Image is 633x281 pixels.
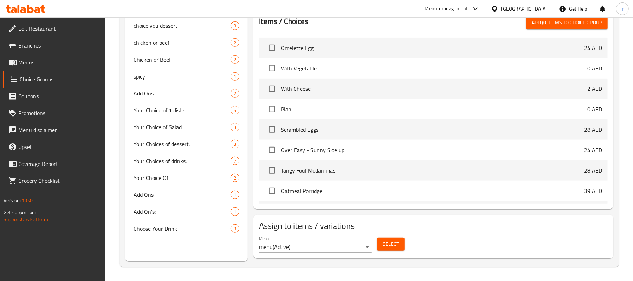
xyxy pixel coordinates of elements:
span: Over Easy - Sunny Side up [281,146,584,154]
p: 0 AED [587,105,602,113]
span: 3 [231,124,239,131]
span: 1 [231,208,239,215]
a: Coupons [3,88,106,105]
span: Your Choices of drinks: [134,157,231,165]
span: Menus [18,58,100,67]
span: Add (0) items to choice group [532,18,602,27]
div: Chicken or Beef2 [125,51,248,68]
span: Coupons [18,92,100,100]
span: 2 [231,175,239,181]
div: Your Choices of dessert:3 [125,136,248,152]
span: Select choice [265,143,279,157]
p: 2 AED [587,85,602,93]
span: 7 [231,158,239,164]
span: Select [383,240,399,249]
div: Add Ons1 [125,186,248,203]
span: Your Choice Of [134,174,231,182]
span: With Vegetable [281,64,587,73]
div: Choices [231,191,239,199]
span: Branches [18,41,100,50]
div: Your Choice of 1 dish:5 [125,102,248,119]
span: Select choice [265,81,279,96]
span: Select choice [265,102,279,117]
div: Choices [231,72,239,81]
span: Your Choices of dessert: [134,140,231,148]
span: Version: [4,196,21,205]
div: Choices [231,207,239,216]
span: Your Choice of Salad: [134,123,231,131]
a: Branches [3,37,106,54]
span: Select choice [265,40,279,55]
span: 1.0.0 [22,196,33,205]
div: Choices [231,123,239,131]
span: 2 [231,90,239,97]
a: Menu disclaimer [3,121,106,138]
h2: Assign to items / variations [259,220,608,232]
span: choice you dessert [134,21,231,30]
h2: Items / Choices [259,16,308,27]
div: Add Ons2 [125,85,248,102]
span: Tangy Foul Modammas [281,166,584,175]
span: Choose Your Drink [134,224,231,233]
p: 0 AED [587,64,602,73]
span: 3 [231,225,239,232]
div: Choices [231,174,239,182]
div: spicy1 [125,68,248,85]
span: Oatmeal Porridge [281,187,584,195]
a: Support.OpsPlatform [4,215,48,224]
div: Your Choices of drinks:7 [125,152,248,169]
div: Your Choice of Salad:3 [125,119,248,136]
div: Choices [231,21,239,30]
span: 2 [231,56,239,63]
div: Choices [231,157,239,165]
div: Choices [231,38,239,47]
span: Choice Groups [20,75,100,83]
div: Choose Your Drink3 [125,220,248,237]
button: Add (0) items to choice group [526,16,608,29]
span: 3 [231,141,239,148]
span: chicken or beef [134,38,231,47]
a: Coverage Report [3,155,106,172]
span: Your Choice of 1 dish: [134,106,231,114]
div: Choices [231,140,239,148]
span: Promotions [18,109,100,117]
span: Upsell [18,143,100,151]
a: Menus [3,54,106,71]
a: Edit Restaurant [3,20,106,37]
span: Select choice [265,163,279,178]
span: Coverage Report [18,160,100,168]
span: With Cheese [281,85,587,93]
div: chicken or beef2 [125,34,248,51]
p: 28 AED [584,166,602,175]
span: Select choice [265,61,279,76]
a: Grocery Checklist [3,172,106,189]
span: 2 [231,39,239,46]
span: 1 [231,192,239,198]
a: Upsell [3,138,106,155]
span: 3 [231,23,239,29]
div: Choices [231,106,239,114]
a: Promotions [3,105,106,121]
span: Grocery Checklist [18,176,100,185]
span: Chicken or Beef [134,55,231,64]
span: Scrambled Eggs [281,125,584,134]
span: Menu disclaimer [18,126,100,134]
div: Your Choice Of2 [125,169,248,186]
label: Menu [259,236,269,241]
span: 5 [231,107,239,114]
span: Plan [281,105,587,113]
div: menu(Active) [259,242,372,253]
p: 28 AED [584,125,602,134]
span: Add On's: [134,207,231,216]
span: spicy [134,72,231,81]
div: Choices [231,224,239,233]
p: 24 AED [584,146,602,154]
div: Choices [231,89,239,98]
div: Add On's:1 [125,203,248,220]
span: Edit Restaurant [18,24,100,33]
span: Get support on: [4,208,36,217]
p: 39 AED [584,187,602,195]
div: Menu-management [425,5,468,13]
span: Add Ons [134,89,231,98]
button: Select [377,238,405,251]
